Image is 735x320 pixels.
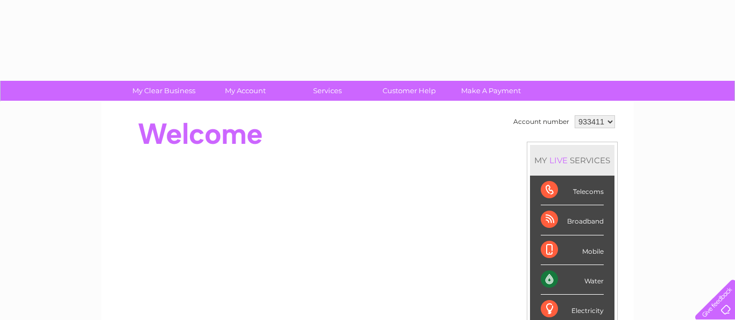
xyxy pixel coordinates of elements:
a: Make A Payment [447,81,535,101]
a: My Account [201,81,290,101]
div: LIVE [547,155,570,165]
div: Telecoms [541,176,604,205]
div: Broadband [541,205,604,235]
div: Water [541,265,604,295]
td: Account number [511,113,572,131]
a: Services [283,81,372,101]
a: My Clear Business [119,81,208,101]
a: Customer Help [365,81,454,101]
div: MY SERVICES [530,145,614,176]
div: Mobile [541,235,604,265]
